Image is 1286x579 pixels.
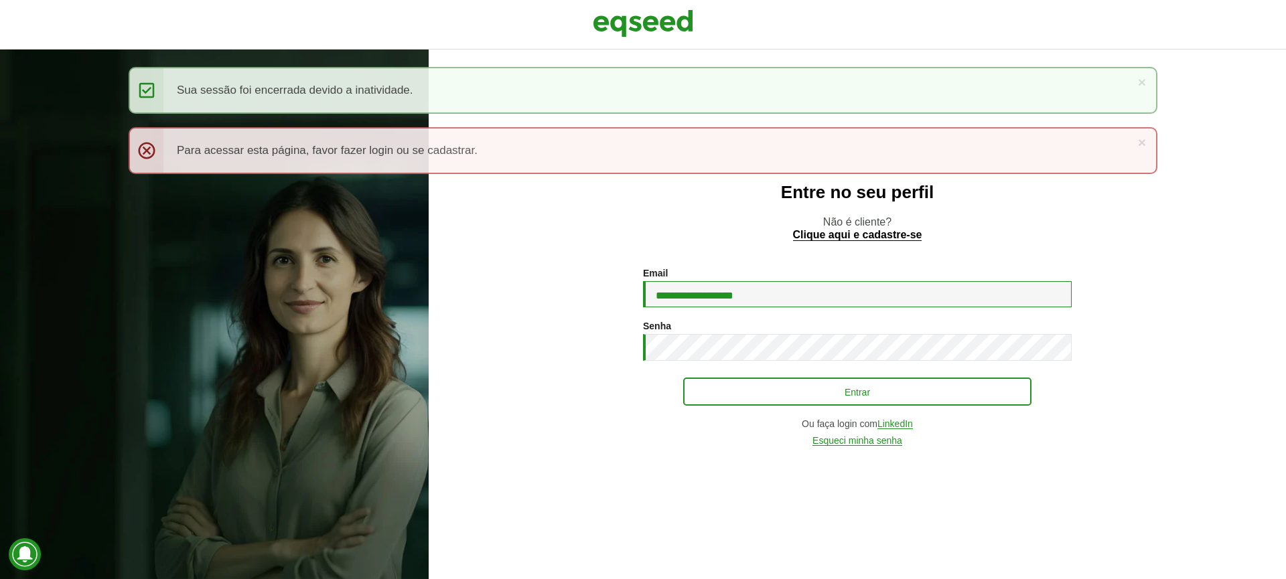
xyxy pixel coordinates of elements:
[877,419,913,429] a: LinkedIn
[793,230,922,241] a: Clique aqui e cadastre-se
[812,436,902,446] a: Esqueci minha senha
[683,378,1031,406] button: Entrar
[455,183,1259,202] h2: Entre no seu perfil
[643,321,671,331] label: Senha
[643,419,1072,429] div: Ou faça login com
[643,268,668,278] label: Email
[455,216,1259,241] p: Não é cliente?
[129,67,1157,114] div: Sua sessão foi encerrada devido a inatividade.
[593,7,693,40] img: EqSeed Logo
[1138,135,1146,149] a: ×
[1138,75,1146,89] a: ×
[129,127,1157,174] div: Para acessar esta página, favor fazer login ou se cadastrar.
